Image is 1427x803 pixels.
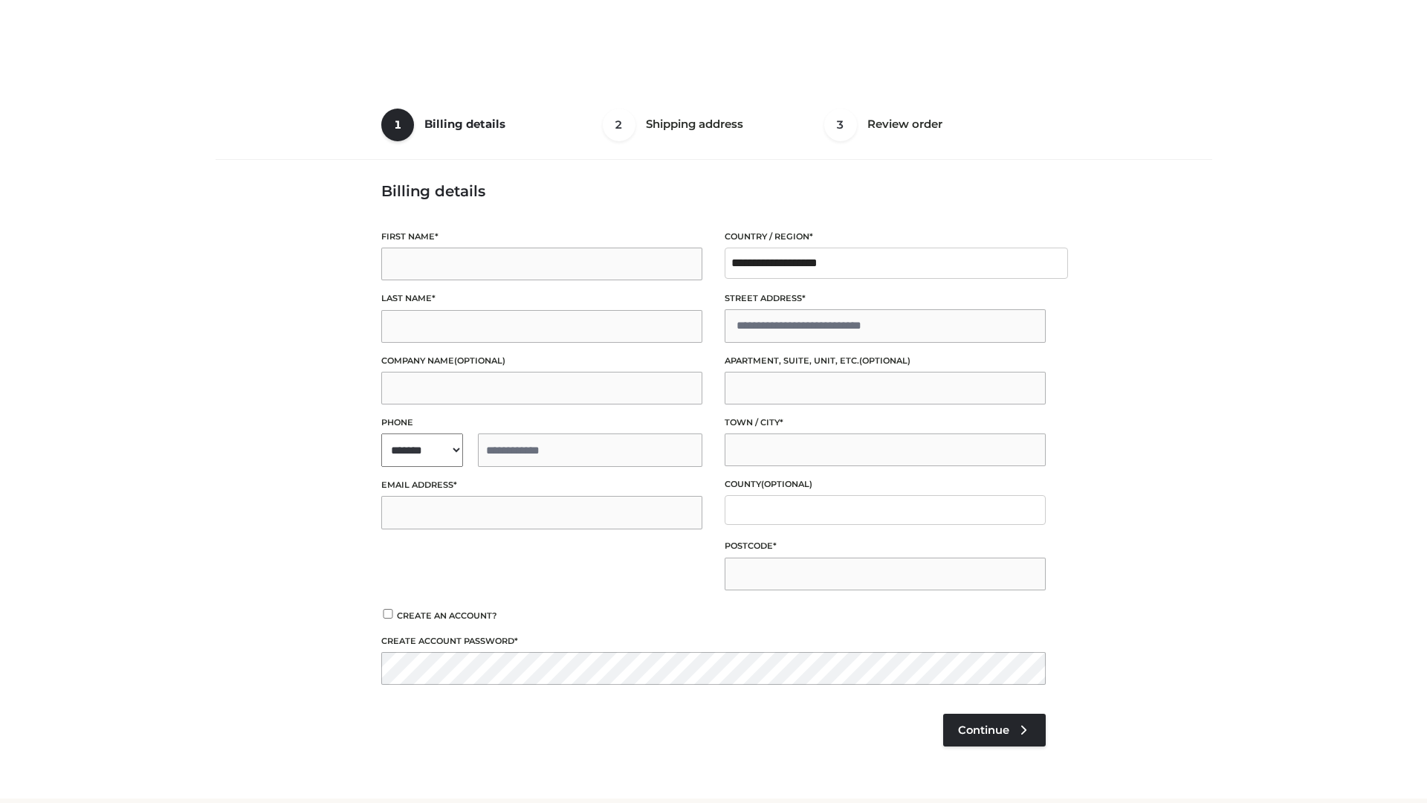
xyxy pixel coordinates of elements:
a: Continue [943,714,1046,746]
label: Company name [381,354,702,368]
span: Shipping address [646,117,743,131]
span: Review order [867,117,942,131]
label: Town / City [725,416,1046,430]
label: Phone [381,416,702,430]
label: County [725,477,1046,491]
input: Create an account? [381,609,395,619]
label: Street address [725,291,1046,306]
label: Apartment, suite, unit, etc. [725,354,1046,368]
label: Country / Region [725,230,1046,244]
span: (optional) [454,355,505,366]
span: 2 [603,109,635,141]
label: Create account password [381,634,1046,648]
span: (optional) [761,479,812,489]
span: Continue [958,723,1009,737]
label: Email address [381,478,702,492]
label: Last name [381,291,702,306]
span: Billing details [424,117,505,131]
span: Create an account? [397,610,497,621]
h3: Billing details [381,182,1046,200]
label: First name [381,230,702,244]
span: 3 [824,109,857,141]
label: Postcode [725,539,1046,553]
span: 1 [381,109,414,141]
span: (optional) [859,355,910,366]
